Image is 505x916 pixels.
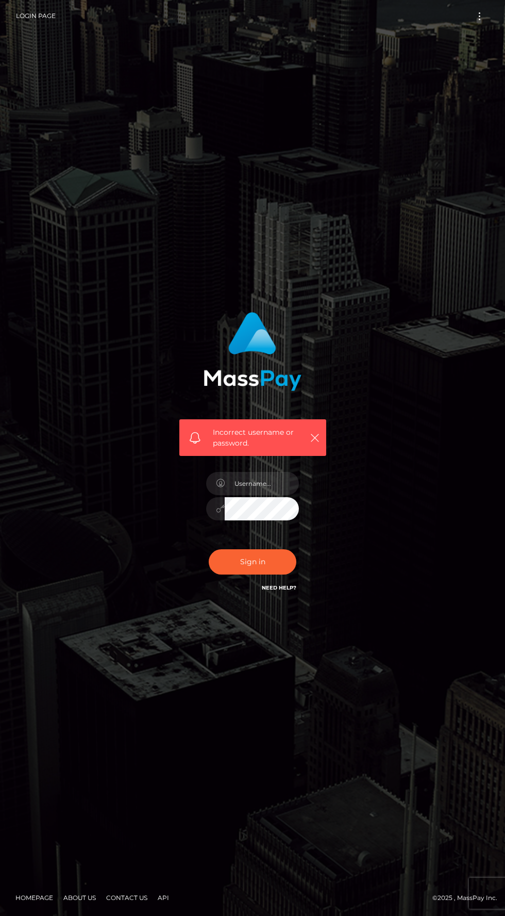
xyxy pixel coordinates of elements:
a: Homepage [11,890,57,906]
a: API [154,890,173,906]
input: Username... [225,472,299,495]
button: Sign in [209,549,296,575]
button: Toggle navigation [470,9,489,23]
span: Incorrect username or password. [213,427,305,449]
a: Login Page [16,5,56,27]
div: © 2025 , MassPay Inc. [8,892,497,904]
a: Contact Us [102,890,151,906]
a: Need Help? [262,584,296,591]
img: MassPay Login [204,312,301,391]
a: About Us [59,890,100,906]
